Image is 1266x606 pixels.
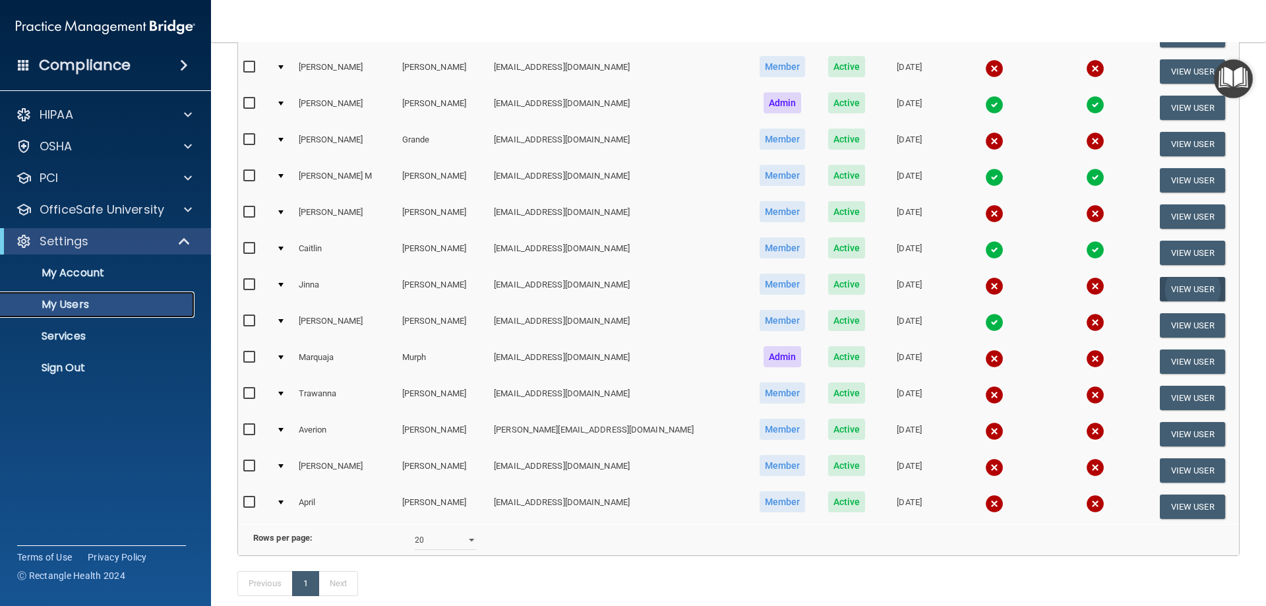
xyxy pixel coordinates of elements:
[828,92,866,113] span: Active
[16,107,192,123] a: HIPAA
[1086,386,1104,404] img: cross.ca9f0e7f.svg
[293,271,397,307] td: Jinna
[397,307,489,344] td: [PERSON_NAME]
[397,162,489,198] td: [PERSON_NAME]
[40,138,73,154] p: OSHA
[292,571,319,596] a: 1
[397,90,489,126] td: [PERSON_NAME]
[237,571,293,596] a: Previous
[828,310,866,331] span: Active
[1160,132,1225,156] button: View User
[1086,277,1104,295] img: cross.ca9f0e7f.svg
[1160,386,1225,410] button: View User
[489,235,748,271] td: [EMAIL_ADDRESS][DOMAIN_NAME]
[489,452,748,489] td: [EMAIL_ADDRESS][DOMAIN_NAME]
[1086,59,1104,78] img: cross.ca9f0e7f.svg
[16,202,192,218] a: OfficeSafe University
[876,307,943,344] td: [DATE]
[293,452,397,489] td: [PERSON_NAME]
[489,344,748,380] td: [EMAIL_ADDRESS][DOMAIN_NAME]
[760,274,806,295] span: Member
[828,274,866,295] span: Active
[397,489,489,524] td: [PERSON_NAME]
[985,386,1004,404] img: cross.ca9f0e7f.svg
[985,349,1004,368] img: cross.ca9f0e7f.svg
[489,380,748,416] td: [EMAIL_ADDRESS][DOMAIN_NAME]
[876,452,943,489] td: [DATE]
[9,361,189,375] p: Sign Out
[1160,96,1225,120] button: View User
[760,310,806,331] span: Member
[1086,349,1104,368] img: cross.ca9f0e7f.svg
[1160,495,1225,519] button: View User
[39,56,131,75] h4: Compliance
[9,266,189,280] p: My Account
[397,452,489,489] td: [PERSON_NAME]
[876,235,943,271] td: [DATE]
[828,419,866,440] span: Active
[985,313,1004,332] img: tick.e7d51cea.svg
[1086,241,1104,259] img: tick.e7d51cea.svg
[489,416,748,452] td: [PERSON_NAME][EMAIL_ADDRESS][DOMAIN_NAME]
[293,235,397,271] td: Caitlin
[1160,313,1225,338] button: View User
[828,56,866,77] span: Active
[1086,96,1104,114] img: tick.e7d51cea.svg
[764,92,802,113] span: Admin
[88,551,147,564] a: Privacy Policy
[1086,204,1104,223] img: cross.ca9f0e7f.svg
[489,126,748,162] td: [EMAIL_ADDRESS][DOMAIN_NAME]
[876,344,943,380] td: [DATE]
[828,382,866,404] span: Active
[293,380,397,416] td: Trawanna
[985,168,1004,187] img: tick.e7d51cea.svg
[293,307,397,344] td: [PERSON_NAME]
[760,56,806,77] span: Member
[397,271,489,307] td: [PERSON_NAME]
[40,233,88,249] p: Settings
[760,129,806,150] span: Member
[760,165,806,186] span: Member
[876,162,943,198] td: [DATE]
[764,346,802,367] span: Admin
[17,569,125,582] span: Ⓒ Rectangle Health 2024
[489,90,748,126] td: [EMAIL_ADDRESS][DOMAIN_NAME]
[397,416,489,452] td: [PERSON_NAME]
[1160,59,1225,84] button: View User
[293,489,397,524] td: April
[828,491,866,512] span: Active
[876,271,943,307] td: [DATE]
[40,202,164,218] p: OfficeSafe University
[1086,458,1104,477] img: cross.ca9f0e7f.svg
[985,422,1004,440] img: cross.ca9f0e7f.svg
[1086,168,1104,187] img: tick.e7d51cea.svg
[985,458,1004,477] img: cross.ca9f0e7f.svg
[828,201,866,222] span: Active
[397,380,489,416] td: [PERSON_NAME]
[985,204,1004,223] img: cross.ca9f0e7f.svg
[318,571,358,596] a: Next
[293,126,397,162] td: [PERSON_NAME]
[760,491,806,512] span: Member
[876,198,943,235] td: [DATE]
[17,551,72,564] a: Terms of Use
[489,307,748,344] td: [EMAIL_ADDRESS][DOMAIN_NAME]
[760,382,806,404] span: Member
[16,14,195,40] img: PMB logo
[1160,422,1225,446] button: View User
[489,162,748,198] td: [EMAIL_ADDRESS][DOMAIN_NAME]
[876,416,943,452] td: [DATE]
[1160,349,1225,374] button: View User
[16,170,192,186] a: PCI
[16,138,192,154] a: OSHA
[760,237,806,258] span: Member
[1086,132,1104,150] img: cross.ca9f0e7f.svg
[1038,512,1250,565] iframe: Drift Widget Chat Controller
[1086,422,1104,440] img: cross.ca9f0e7f.svg
[397,53,489,90] td: [PERSON_NAME]
[760,419,806,440] span: Member
[253,533,313,543] b: Rows per page:
[985,96,1004,114] img: tick.e7d51cea.svg
[828,165,866,186] span: Active
[489,198,748,235] td: [EMAIL_ADDRESS][DOMAIN_NAME]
